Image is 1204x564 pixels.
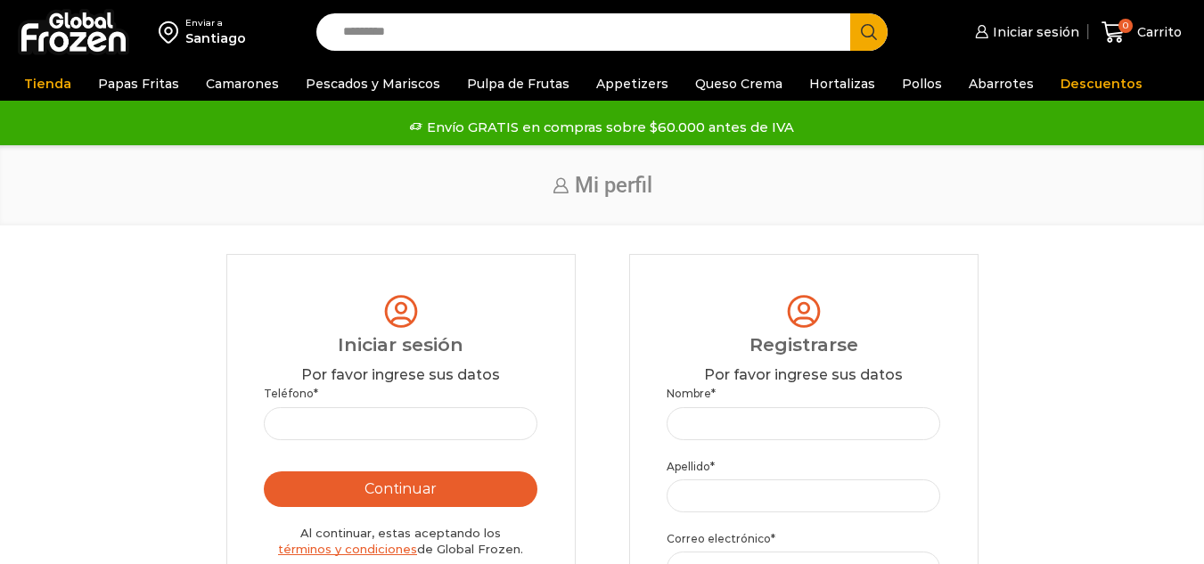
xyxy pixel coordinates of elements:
[960,67,1043,101] a: Abarrotes
[971,14,1079,50] a: Iniciar sesión
[893,67,951,101] a: Pollos
[197,67,288,101] a: Camarones
[575,173,652,198] span: Mi perfil
[850,13,888,51] button: Search button
[667,385,941,402] label: Nombre
[783,291,824,331] img: tabler-icon-user-circle.svg
[1133,23,1182,41] span: Carrito
[264,365,538,386] div: Por favor ingrese sus datos
[381,291,422,331] img: tabler-icon-user-circle.svg
[686,67,791,101] a: Queso Crema
[458,67,578,101] a: Pulpa de Frutas
[1097,12,1186,53] a: 0 Carrito
[297,67,449,101] a: Pescados y Mariscos
[264,385,538,402] label: Teléfono
[667,331,941,358] div: Registrarse
[264,525,538,558] div: Al continuar, estas aceptando los de Global Frozen.
[667,458,941,475] label: Apellido
[587,67,677,101] a: Appetizers
[185,29,246,47] div: Santiago
[159,17,185,47] img: address-field-icon.svg
[1052,67,1151,101] a: Descuentos
[264,331,538,358] div: Iniciar sesión
[1118,19,1133,33] span: 0
[15,67,80,101] a: Tienda
[264,471,538,507] button: Continuar
[89,67,188,101] a: Papas Fritas
[278,542,417,556] a: términos y condiciones
[185,17,246,29] div: Enviar a
[800,67,884,101] a: Hortalizas
[667,530,941,547] label: Correo electrónico
[667,365,941,386] div: Por favor ingrese sus datos
[988,23,1079,41] span: Iniciar sesión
